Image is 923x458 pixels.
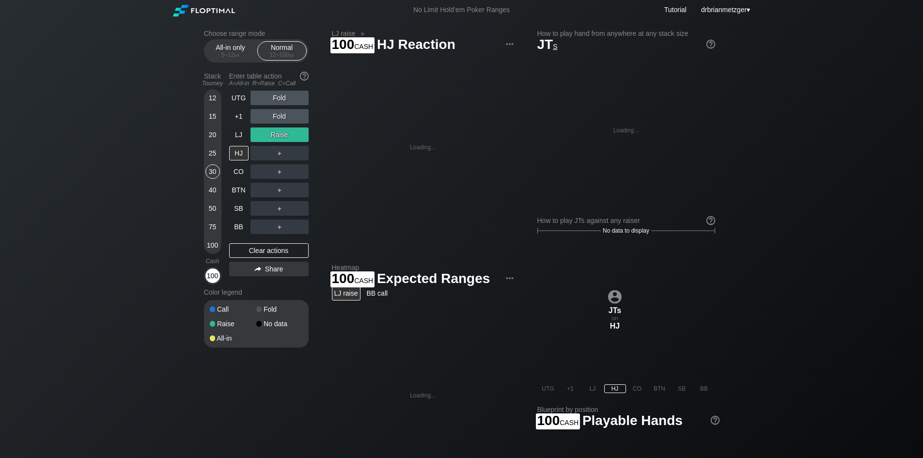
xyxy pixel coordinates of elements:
div: 30 [205,164,220,179]
div: 100 [205,238,220,253]
span: HJ Reaction [375,37,457,53]
div: HJ [229,146,249,160]
div: HJ [604,384,626,393]
div: 20 [205,127,220,142]
div: SB [671,384,693,393]
div: BB [693,384,715,393]
div: +1 [229,109,249,124]
div: ＋ [250,164,309,179]
div: 50 [205,201,220,216]
div: ▾ [699,4,751,15]
div: CO [626,384,648,393]
div: 5 – 12 [210,51,251,58]
div: Color legend [204,284,309,300]
div: 75 [205,220,220,234]
img: icon-avatar.b40e07d9.svg [608,290,622,303]
div: Loading... [410,392,436,399]
span: cash [354,40,373,51]
div: ＋ [250,183,309,197]
h1: Playable Hands [537,412,720,428]
div: 12 – 100 [262,51,302,58]
div: Fold [250,109,309,124]
span: » [356,30,370,37]
div: BB call [364,286,391,300]
div: Raise [210,320,256,327]
div: HJ [604,321,626,330]
div: 25 [205,146,220,160]
div: Share [229,262,309,276]
div: No Limit Hold’em Poker Ranges [399,6,524,16]
div: BTN [229,183,249,197]
span: No data to display [603,227,649,234]
div: Cash [200,258,225,265]
div: ＋ [250,201,309,216]
img: help.32db89a4.svg [299,71,310,81]
h2: How to play hand from anywhere at any stack size [537,30,715,37]
div: BB [229,220,249,234]
div: 15 [205,109,220,124]
div: Clear actions [229,243,309,258]
div: BTN [649,384,671,393]
img: help.32db89a4.svg [710,415,720,426]
div: ＋ [250,146,309,160]
span: cash [560,416,579,427]
img: ellipsis.fd386fe8.svg [504,39,515,49]
div: Stack [200,68,225,91]
div: 40 [205,183,220,197]
div: CO [229,164,249,179]
div: JTs [604,306,626,315]
div: 100 [205,268,220,283]
div: UTG [537,384,559,393]
div: Enter table action [229,68,309,91]
h1: Expected Ranges [332,270,514,286]
div: Fold [250,91,309,105]
span: 100 [330,271,375,287]
span: drbrianmetzger [701,6,747,14]
img: ellipsis.fd386fe8.svg [504,273,515,284]
div: All-in [210,335,256,342]
div: on [604,290,626,330]
div: UTG [229,91,249,105]
div: LJ raise [332,286,360,300]
span: 100 [330,37,375,53]
span: 100 [536,413,580,429]
span: bb [289,51,294,58]
div: Call [210,306,256,313]
span: s [553,40,557,51]
span: JT [537,37,558,52]
div: Normal [260,42,304,60]
img: help.32db89a4.svg [705,215,716,226]
img: help.32db89a4.svg [705,39,716,49]
a: Tutorial [664,6,687,14]
div: ＋ [250,220,309,234]
div: +1 [560,384,581,393]
span: LJ raise [330,29,357,38]
div: SB [229,201,249,216]
div: How to play JTs against any raiser [537,217,715,224]
div: LJ [229,127,249,142]
span: bb [235,51,240,58]
div: Loading... [613,127,639,134]
h2: Heatmap [332,264,514,271]
div: All-in only [208,42,253,60]
div: 12 [205,91,220,105]
h2: Blueprint by position [537,406,720,413]
div: Loading... [410,144,436,151]
img: Floptimal logo [173,5,235,16]
div: No data [256,320,303,327]
div: A=All-in R=Raise C=Call [229,80,309,87]
div: Fold [256,306,303,313]
div: Raise [250,127,309,142]
img: share.864f2f62.svg [254,267,261,272]
h2: Choose range mode [204,30,309,37]
div: LJ [582,384,604,393]
span: cash [354,274,373,285]
div: Tourney [200,80,225,87]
